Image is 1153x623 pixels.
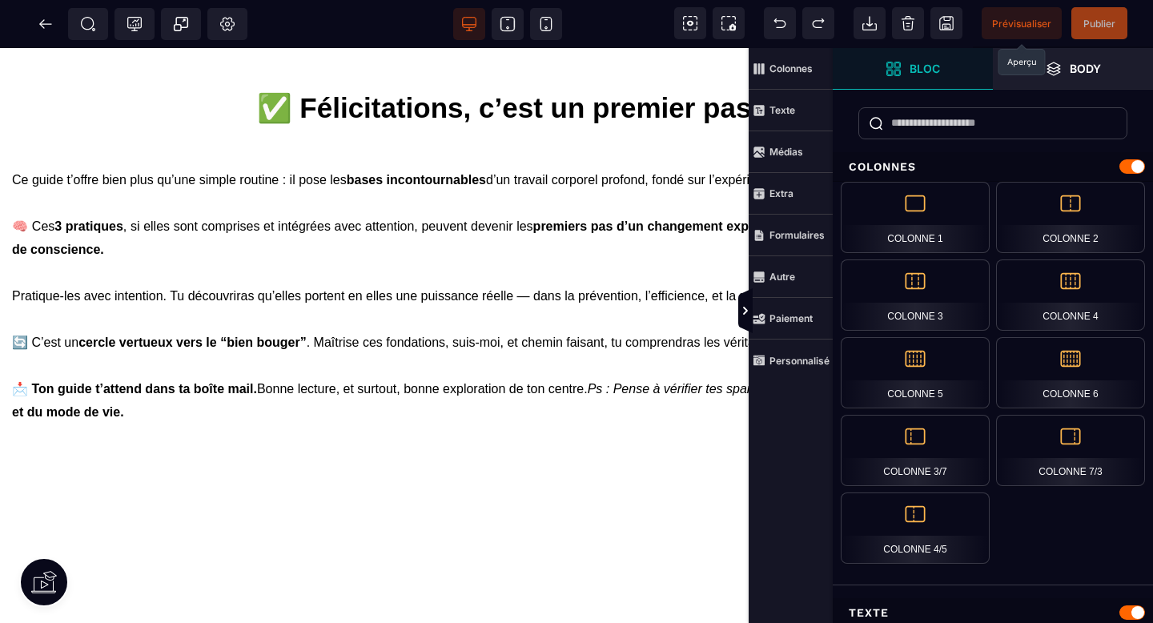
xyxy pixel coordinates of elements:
span: Importer [854,7,886,39]
span: Popup [173,16,189,32]
span: Autre [749,256,833,298]
span: Rétablir [802,7,834,39]
div: Colonnes [833,152,1153,182]
strong: Formulaires [769,229,825,241]
span: Nettoyage [892,7,924,39]
strong: Extra [769,187,793,199]
span: SEO [80,16,96,32]
span: Voir mobile [530,8,562,40]
i: Ps : Pense à vérifier tes spams ou promotions. [588,334,853,348]
span: Enregistrer [930,7,962,39]
b: bases incontournables [347,125,486,139]
span: Paiement [749,298,833,340]
span: Code de suivi [114,8,155,40]
span: Publier [1083,18,1115,30]
span: Personnalisé [749,340,833,381]
span: Défaire [764,7,796,39]
span: Texte [749,90,833,131]
span: Enregistrer le contenu [1071,7,1127,39]
div: Colonne 3/7 [841,415,990,486]
div: Colonne 3 [841,259,990,331]
span: Métadata SEO [68,8,108,40]
div: Colonne 2 [996,182,1145,253]
span: Capture d'écran [713,7,745,39]
span: Voir bureau [453,8,485,40]
strong: Médias [769,146,803,158]
span: Afficher les vues [833,287,849,336]
div: Colonne 6 [996,337,1145,408]
span: Ouvrir les blocs [833,48,993,90]
text: Ce guide t’offre bien plus qu’une simple routine : il pose les d’un travail corporel profond, fon... [12,120,1141,376]
span: Créer une alerte modale [161,8,201,40]
b: synergie du centre du corps. [945,287,1120,301]
b: 📩 Ton guide t’attend dans ta boîte mail. [12,334,257,348]
div: Colonne 1 [841,182,990,253]
div: Colonne 4 [996,259,1145,331]
span: Retour [30,8,62,40]
span: Médias [749,131,833,173]
b: premiers pas d’un changement exponentiel [533,171,798,185]
strong: Body [1070,62,1101,74]
strong: Personnalisé [769,355,830,367]
span: Aperçu [982,7,1062,39]
span: Favicon [207,8,247,40]
span: ✅ Félicitations, c’est un premier pas essentiel ! [257,44,897,75]
span: Prévisualiser [992,18,1051,30]
span: Colonnes [749,48,833,90]
span: Tracking [127,16,143,32]
strong: Paiement [769,312,813,324]
b: cercle vertueux vers le “bien bouger” [78,287,307,301]
strong: Autre [769,271,795,283]
strong: Colonnes [769,62,813,74]
span: Formulaires [749,215,833,256]
div: Colonne 7/3 [996,415,1145,486]
span: Ouvrir les calques [993,48,1153,90]
div: Colonne 5 [841,337,990,408]
strong: Texte [769,104,795,116]
span: Voir tablette [492,8,524,40]
b: 3 pratiques [54,171,123,185]
span: Extra [749,173,833,215]
strong: Bloc [910,62,940,74]
span: Réglages Body [219,16,235,32]
div: Colonne 4/5 [841,492,990,564]
span: Voir les composants [674,7,706,39]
